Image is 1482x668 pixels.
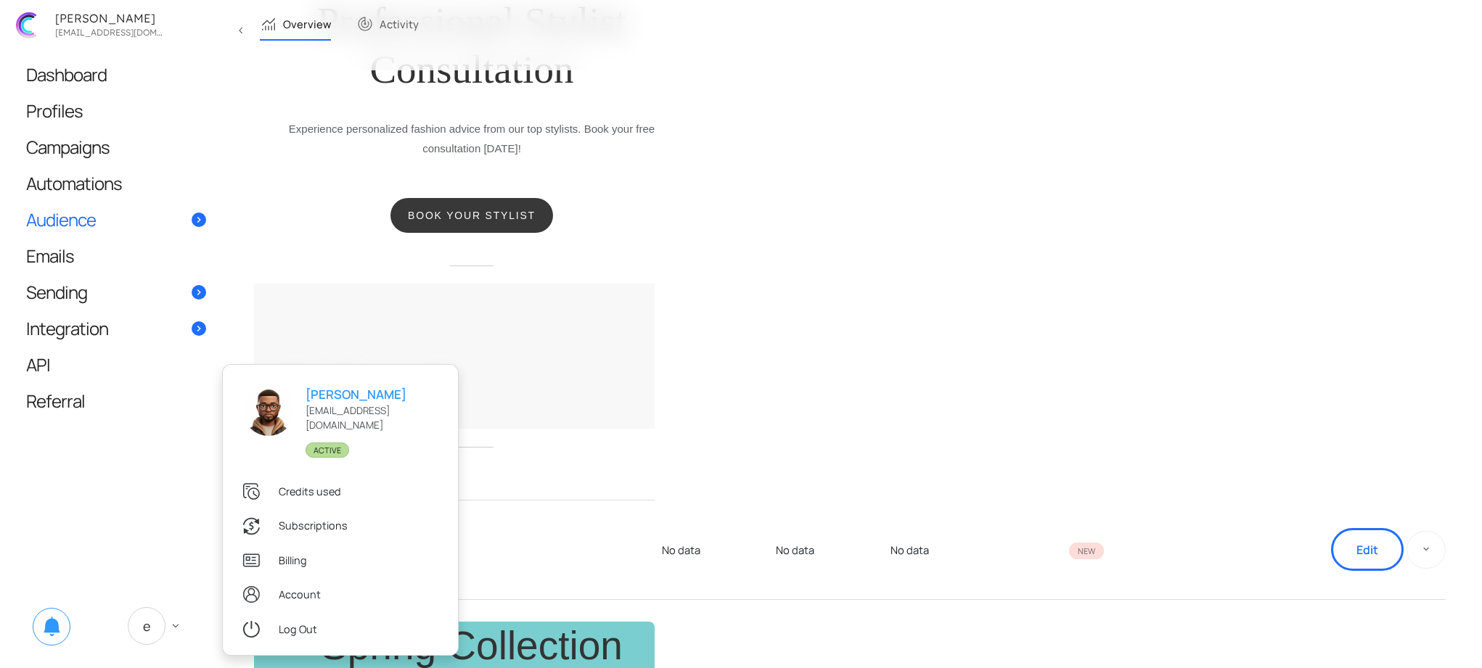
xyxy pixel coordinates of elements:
span: New [1069,543,1104,559]
div: [PERSON_NAME] [51,12,167,24]
span: Dashboard [26,67,107,82]
a: Billing [232,543,449,577]
a: [PERSON_NAME] [EMAIL_ADDRESS][DOMAIN_NAME] [7,6,226,44]
span: keyboard_arrow_down [169,619,182,632]
td: No data [769,500,883,599]
span: Emails [26,248,74,263]
span: Audience [26,212,96,227]
a: Edit [1331,528,1404,571]
a: monitoringOverview [260,9,331,40]
p: [EMAIL_ADDRESS][DOMAIN_NAME] [306,403,438,432]
a: Audience [12,202,221,237]
a: Credits used [232,474,449,508]
a: Shop Sale [164,332,271,368]
a: Campaigns [12,129,221,165]
span: Integration [26,321,108,336]
td: No data [883,500,997,599]
span: track_changes [356,16,374,33]
span: Automations [26,176,122,191]
a: Shop Gift Guide [159,218,277,253]
a: Account [232,577,449,611]
p: Find the perfect gifts for everyone on your list with our festive selection. [15,158,421,177]
a: Dashboard [12,57,221,92]
span: Profiles [26,103,83,118]
p: Experience personalized fashion advice from our top stylists. Book your free consultation [DATE]! [15,121,421,160]
a: [PERSON_NAME] [306,385,438,403]
span: Active [306,442,349,458]
p: Dive into the summer with the hottest deals on swimwear and accessories. Don't miss out! [15,253,421,292]
span: Referral [26,393,85,408]
td: No data [655,500,769,599]
a: Integration [12,310,221,346]
span: monitoring [260,16,277,33]
span: [PERSON_NAME] [306,385,406,403]
span: Campaigns [26,139,110,154]
span: API [26,357,50,372]
a: E keyboard_arrow_down [113,597,199,655]
a: API [12,347,221,382]
a: Emails [12,238,221,273]
a: Automations [12,165,221,201]
a: Profiles [12,93,221,128]
a: track_changesActivity [356,9,419,40]
span: Sending [26,284,87,300]
a: Sending [12,274,221,310]
img: Happy customer with stylist [290,286,435,431]
a: Subscriptions [232,509,449,543]
img: Stylist selecting clothes [145,286,290,431]
a: Log Out [232,612,449,646]
a: Book Your Stylist [136,200,299,235]
div: zhekan.zhutnik@gmail.com [51,24,167,38]
span: E [128,607,165,645]
span: Credits used [279,484,341,500]
a: Referral [12,383,221,418]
